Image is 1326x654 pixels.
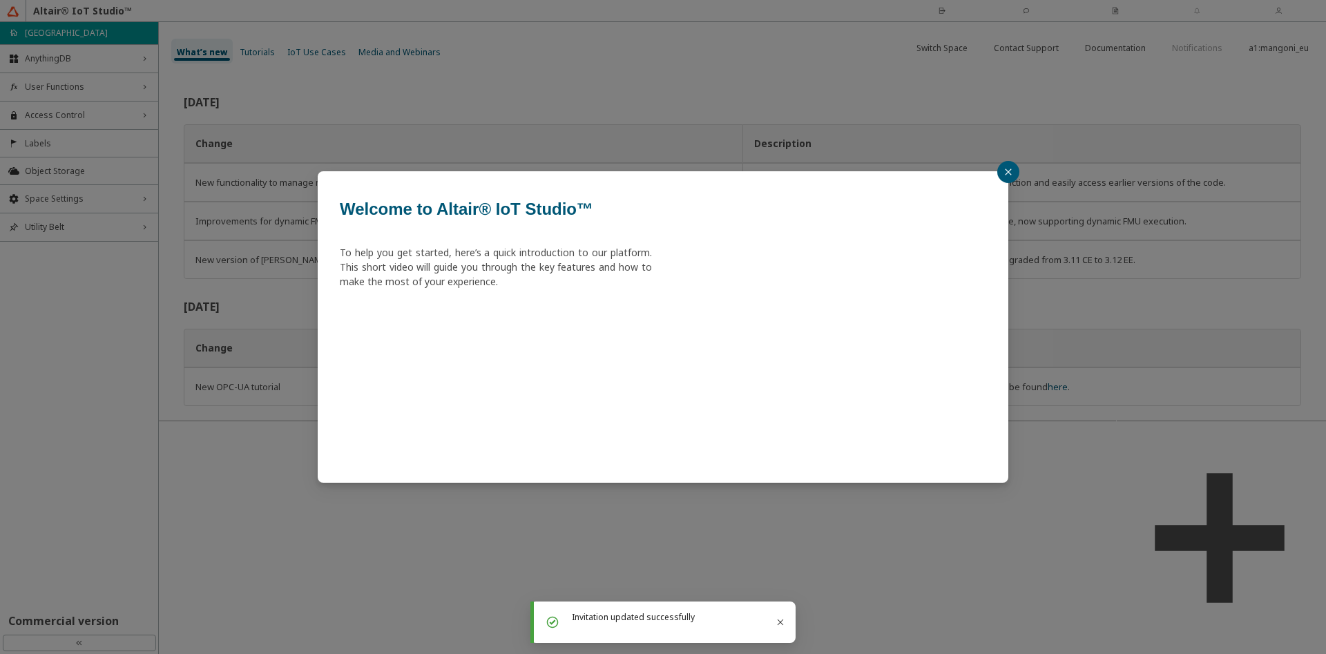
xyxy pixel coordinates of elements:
[1004,168,1012,176] span: close
[997,161,1019,183] button: close
[772,614,789,631] a: Close
[340,245,652,289] div: To help you get started, here’s a quick introduction to our platform. This short video will guide...
[340,204,986,215] h2: Welcome to Altair® IoT Studio™
[572,611,779,623] div: Invitation updated successfully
